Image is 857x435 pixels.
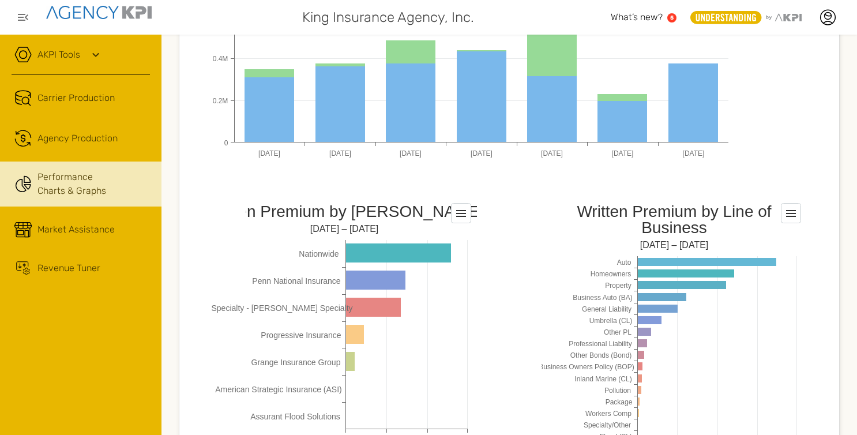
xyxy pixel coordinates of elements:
[641,219,707,237] tspan: Business
[302,7,474,28] span: King Insurance Agency, Inc.
[570,351,632,359] text: Other Bonds (Bond)
[252,276,341,286] text: Penn National Insurance
[224,139,228,147] text: 0
[250,412,340,421] text: Assurant Flood Solutions
[400,149,422,157] text: [DATE]
[584,421,631,429] text: Specialty/Other
[213,97,228,105] text: 0.2M
[591,270,632,278] text: Homeowners
[605,282,631,290] text: Property
[213,55,228,63] text: 0.4M
[261,331,341,340] text: Progressive Insurance
[198,303,352,313] text: RT Specialty - [PERSON_NAME] Specialty
[37,223,115,237] div: Market Assistance
[258,149,280,157] text: [DATE]
[574,375,632,383] text: Inland Marine (CL)
[611,12,663,22] span: What’s new?
[329,149,351,157] text: [DATE]
[215,385,341,394] text: American Strategic Insurance (ASI)
[471,149,493,157] text: [DATE]
[670,14,674,21] text: 5
[299,249,339,258] text: Nationwide
[582,305,632,313] text: General Liability
[541,149,563,157] text: [DATE]
[604,387,631,395] text: Pollution
[617,258,632,267] text: Auto
[539,363,634,371] text: Business Owners Policy (BOP)
[577,202,771,220] tspan: Written Premium by Line of
[37,261,100,275] div: Revenue Tuner
[573,294,632,302] text: Business Auto (BA)
[37,48,80,62] a: AKPI Tools
[683,149,705,157] text: [DATE]
[585,410,632,418] text: Workers Comp
[612,149,634,157] text: [DATE]
[46,6,152,19] img: agencykpi-logo-550x69-2d9e3fa8.png
[604,328,632,336] text: Other PL
[310,224,379,234] text: [DATE] – [DATE]
[569,340,632,348] text: Professional Liability
[667,13,676,22] a: 5
[606,398,633,406] text: Package
[251,358,341,367] text: Grange Insurance Group
[37,132,118,145] div: Agency Production
[589,317,633,325] text: Umbrella (CL)
[640,240,709,250] text: [DATE] – [DATE]
[205,202,483,220] text: Written Premium by [PERSON_NAME]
